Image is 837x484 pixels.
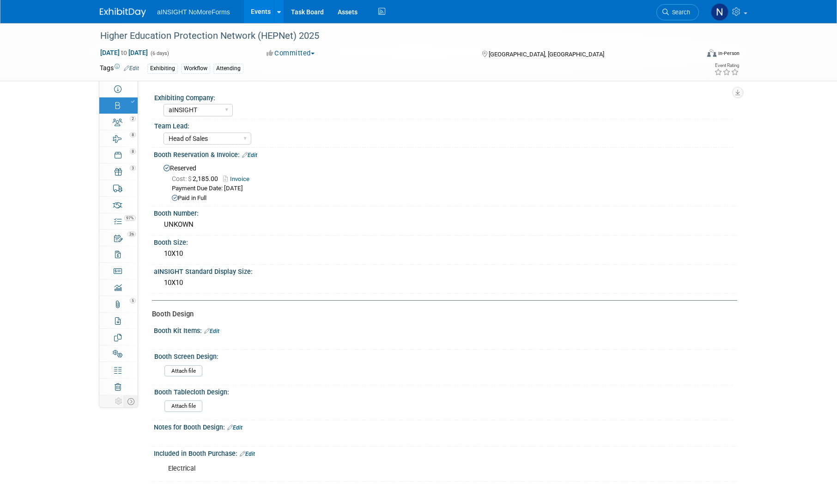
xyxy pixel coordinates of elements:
div: Notes for Booth Design: [154,420,737,432]
span: 5 [130,298,136,303]
span: (6 days) [150,50,169,56]
a: 5 [99,296,138,312]
div: Event Rating [714,63,739,68]
div: Event Format [644,48,740,62]
td: Personalize Event Tab Strip [113,395,124,407]
a: 2 [99,114,138,130]
div: Booth Number: [154,206,737,218]
span: Search [669,9,690,16]
a: 8 [99,147,138,163]
img: ExhibitDay [100,8,146,17]
span: 8 [130,132,136,138]
a: 8 [99,130,138,146]
span: 3 [130,165,136,171]
a: 97% [99,213,138,230]
div: Booth Reservation & Invoice: [154,148,737,160]
div: 10X10 [161,276,730,290]
div: Workflow [181,64,210,73]
div: Reserved [161,161,730,203]
div: 10X10 [161,247,730,261]
a: Edit [240,451,255,457]
div: aINSIGHT Standard Display Size: [154,265,737,276]
td: Toggle Event Tabs [124,395,138,407]
div: Higher Education Protection Network (HEPNet) 2025 [97,28,685,44]
a: Edit [124,65,139,72]
div: Exhibiting Company: [154,91,733,103]
span: 2,185.00 [172,175,222,182]
span: to [120,49,128,56]
span: 26 [127,231,136,237]
div: UNKOWN [161,218,730,232]
div: Booth Tablecloth Design: [154,385,733,397]
a: Search [656,4,699,20]
div: Electrical [162,460,626,478]
div: Exhibiting [147,64,178,73]
td: Tags [100,63,139,74]
a: 3 [99,163,138,180]
div: Payment Due Date: [DATE] [172,184,730,193]
div: Booth Screen Design: [154,350,733,361]
div: In-Person [718,50,740,57]
span: 8 [130,149,136,154]
div: Paid in Full [172,194,730,203]
div: Included in Booth Purchase: [154,447,737,459]
span: 97% [124,215,136,221]
a: Edit [227,424,243,431]
i: Booth reservation complete [131,100,134,103]
div: Booth Size: [154,236,737,247]
div: Booth Design [152,309,730,319]
div: Booth Kit Items: [154,324,737,336]
a: Edit [204,328,219,334]
span: [GEOGRAPHIC_DATA], [GEOGRAPHIC_DATA] [489,51,604,58]
span: [DATE] [DATE] [100,48,148,57]
a: 26 [99,230,138,246]
span: 2 [130,116,136,121]
button: Committed [263,48,318,58]
a: Invoice [223,175,254,182]
a: Edit [242,152,257,158]
img: Format-Inperson.png [707,49,716,57]
span: Cost: $ [172,175,193,182]
span: aINSIGHT NoMoreForms [157,8,230,16]
img: Nichole Brown [711,3,728,21]
div: Team Lead: [154,119,733,131]
div: Attending [213,64,243,73]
